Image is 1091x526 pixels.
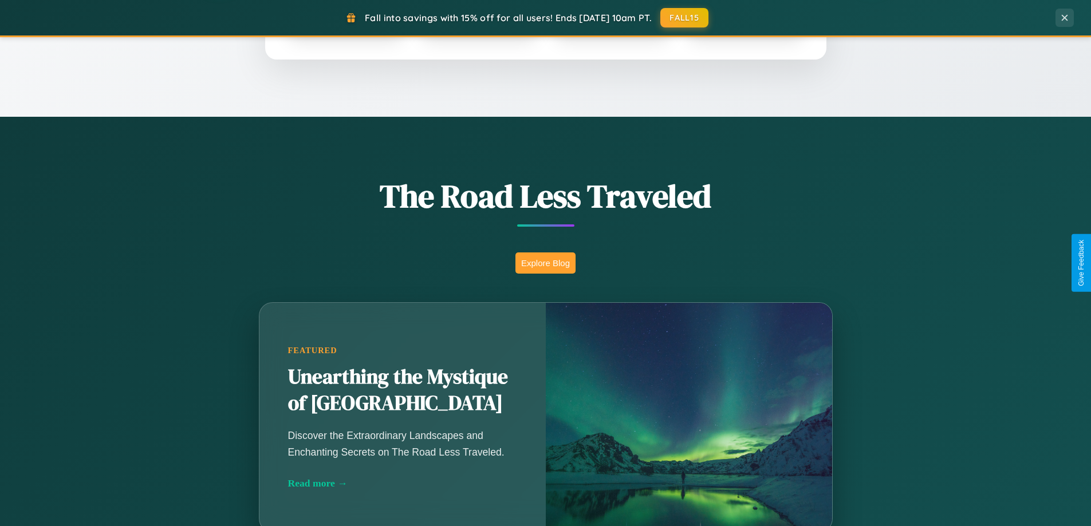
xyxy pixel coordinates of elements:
p: Discover the Extraordinary Landscapes and Enchanting Secrets on The Road Less Traveled. [288,428,517,460]
button: Explore Blog [515,252,576,274]
div: Featured [288,346,517,355]
h1: The Road Less Traveled [202,174,889,218]
span: Fall into savings with 15% off for all users! Ends [DATE] 10am PT. [365,12,652,23]
button: FALL15 [660,8,708,27]
div: Give Feedback [1077,240,1085,286]
div: Read more → [288,477,517,489]
h2: Unearthing the Mystique of [GEOGRAPHIC_DATA] [288,364,517,417]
